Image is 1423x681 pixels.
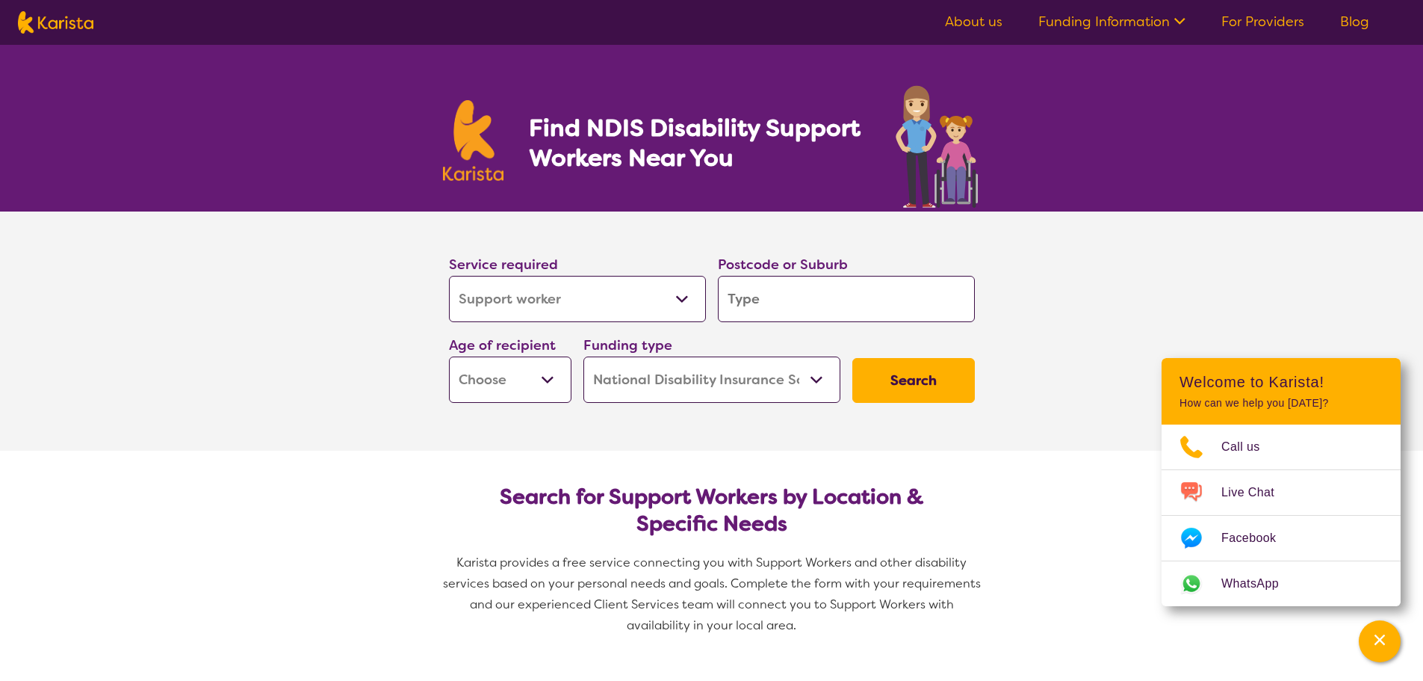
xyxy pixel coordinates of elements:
span: Facebook [1221,527,1294,549]
span: Live Chat [1221,481,1292,504]
a: Funding Information [1038,13,1185,31]
ul: Choose channel [1162,425,1401,606]
p: How can we help you [DATE]? [1179,397,1383,410]
h2: Welcome to Karista! [1179,373,1383,391]
div: Channel Menu [1162,358,1401,606]
img: Karista logo [443,100,504,181]
img: support-worker [894,81,981,212]
label: Funding type [583,336,672,354]
img: Karista logo [18,11,93,34]
button: Search [852,358,975,403]
label: Age of recipient [449,336,556,354]
input: Type [718,276,975,322]
label: Service required [449,256,558,274]
a: About us [945,13,1002,31]
a: For Providers [1221,13,1304,31]
a: Blog [1340,13,1369,31]
h1: Find NDIS Disability Support Workers Near You [529,113,863,173]
a: Web link opens in a new tab. [1162,561,1401,606]
h2: Search for Support Workers by Location & Specific Needs [461,484,963,537]
span: Karista provides a free service connecting you with Support Workers and other disability services... [443,555,984,633]
button: Channel Menu [1359,620,1401,662]
span: Call us [1221,436,1278,458]
span: WhatsApp [1221,573,1297,595]
label: Postcode or Suburb [718,256,848,274]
